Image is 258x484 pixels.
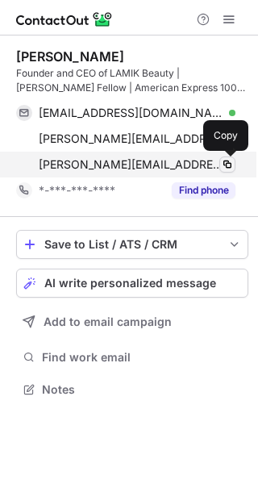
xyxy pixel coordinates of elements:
div: [PERSON_NAME] [16,48,124,65]
div: Founder and CEO of LAMIK Beauty | [PERSON_NAME] Fellow | American Express 100 for 100 [DEMOGRAPHI... [16,66,248,95]
span: [EMAIL_ADDRESS][DOMAIN_NAME] [39,106,223,120]
div: Save to List / ATS / CRM [44,238,220,251]
button: save-profile-one-click [16,230,248,259]
span: Add to email campaign [44,315,172,328]
button: Find work email [16,346,248,369]
span: [PERSON_NAME][EMAIL_ADDRESS][DOMAIN_NAME] [39,157,223,172]
img: ContactOut v5.3.10 [16,10,113,29]
span: [PERSON_NAME][EMAIL_ADDRESS][DOMAIN_NAME] [39,131,223,146]
span: AI write personalized message [44,277,216,290]
span: Find work email [42,350,242,365]
button: Notes [16,378,248,401]
button: Reveal Button [172,182,235,198]
button: AI write personalized message [16,269,248,298]
button: Add to email campaign [16,307,248,336]
span: Notes [42,382,242,397]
